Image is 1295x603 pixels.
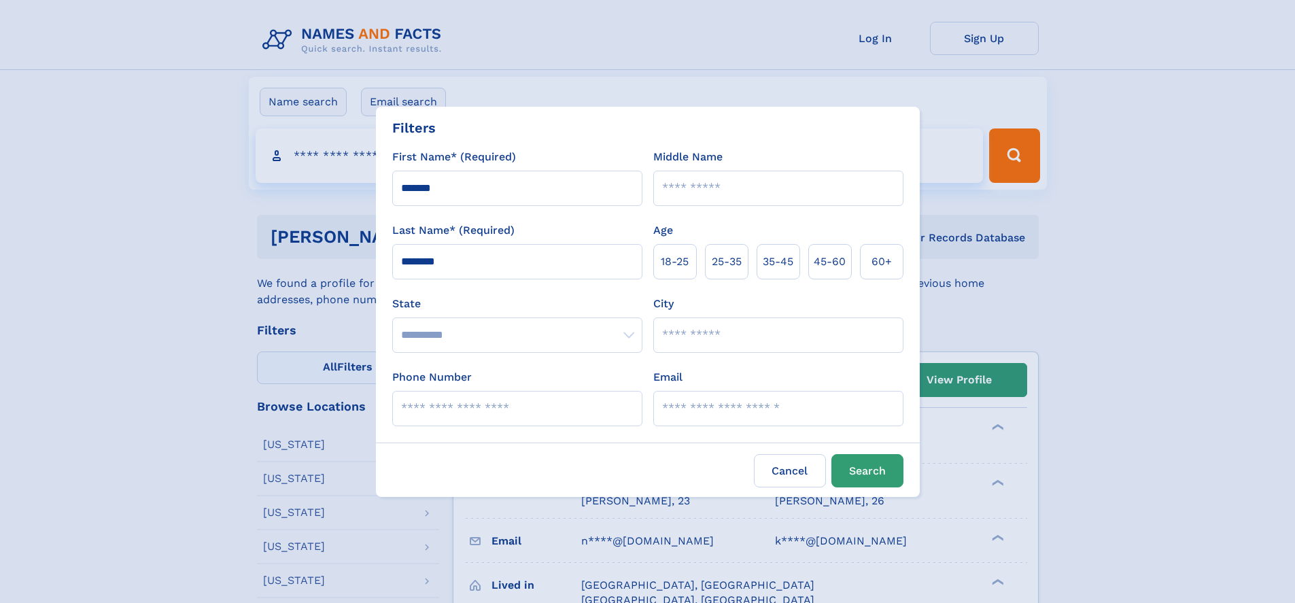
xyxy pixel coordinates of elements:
[712,254,742,270] span: 25‑35
[831,454,903,487] button: Search
[392,296,642,312] label: State
[871,254,892,270] span: 60+
[653,296,674,312] label: City
[661,254,689,270] span: 18‑25
[392,149,516,165] label: First Name* (Required)
[653,369,683,385] label: Email
[392,369,472,385] label: Phone Number
[814,254,846,270] span: 45‑60
[392,118,436,138] div: Filters
[653,222,673,239] label: Age
[754,454,826,487] label: Cancel
[763,254,793,270] span: 35‑45
[653,149,723,165] label: Middle Name
[392,222,515,239] label: Last Name* (Required)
